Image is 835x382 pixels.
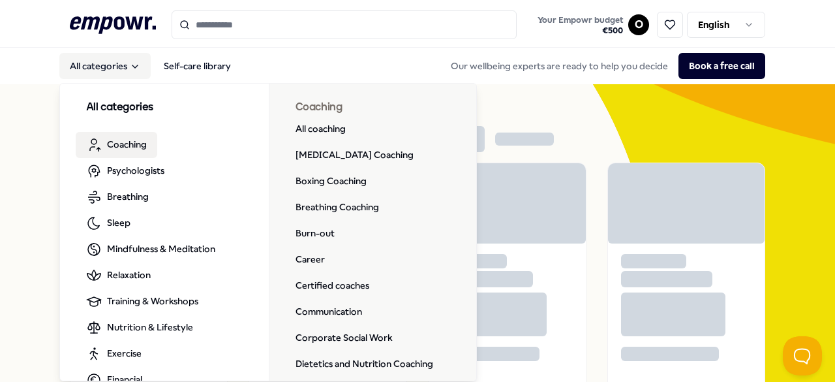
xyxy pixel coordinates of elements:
[538,25,623,36] span: € 500
[783,336,822,375] iframe: Help Scout Beacon - Open
[678,53,765,79] button: Book a free call
[532,11,628,39] a: Your Empowr budget€500
[59,53,151,79] button: All categories
[153,53,241,79] a: Self-care library
[628,14,649,35] button: O
[440,53,765,79] div: Our wellbeing experts are ready to help you decide
[59,53,241,79] nav: Main
[535,12,626,39] button: Your Empowr budget€500
[538,15,623,25] span: Your Empowr budget
[172,10,517,39] input: Search for products, categories or subcategories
